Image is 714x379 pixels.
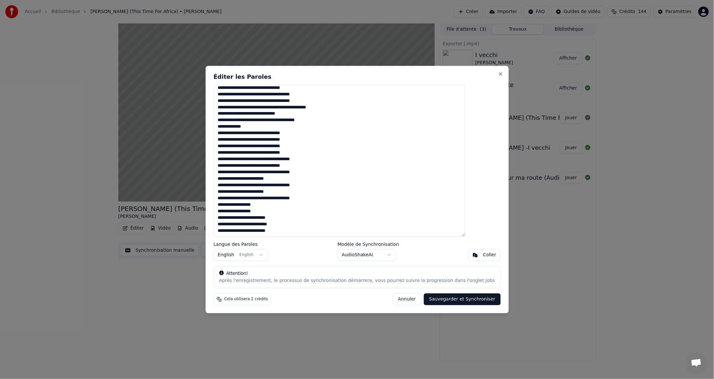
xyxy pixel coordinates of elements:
[213,242,268,246] label: Langue des Paroles
[224,297,268,302] span: Cela utilisera 2 crédits
[219,270,495,277] div: Attention!
[468,249,501,261] button: Coller
[483,252,496,258] div: Coller
[393,293,421,305] button: Annuler
[338,242,399,246] label: Modèle de Synchronisation
[219,277,495,284] div: Après l'enregistrement, le processus de synchronisation démarrera, vous pourrez suivre la progres...
[213,74,500,80] h2: Éditer les Paroles
[424,293,501,305] button: Sauvegarder et Synchroniser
